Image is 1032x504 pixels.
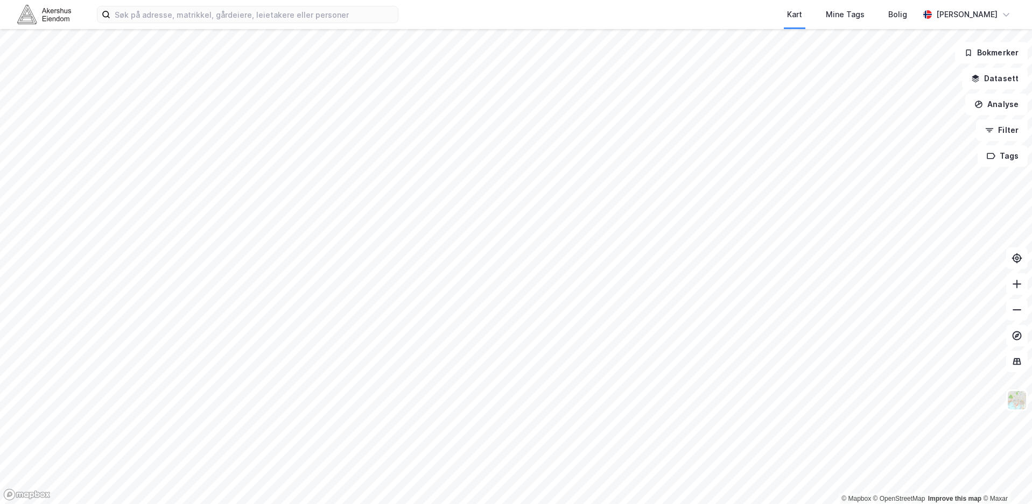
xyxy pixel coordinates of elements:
div: Kart [787,8,802,21]
img: Z [1007,390,1027,410]
button: Bokmerker [955,42,1028,63]
img: akershus-eiendom-logo.9091f326c980b4bce74ccdd9f866810c.svg [17,5,71,24]
div: Mine Tags [826,8,865,21]
div: Kontrollprogram for chat [978,452,1032,504]
a: Improve this map [928,495,981,502]
iframe: Chat Widget [978,452,1032,504]
div: [PERSON_NAME] [936,8,998,21]
button: Datasett [962,68,1028,89]
button: Analyse [965,94,1028,115]
div: Bolig [888,8,907,21]
a: Mapbox [841,495,871,502]
a: OpenStreetMap [873,495,925,502]
button: Tags [978,145,1028,167]
button: Filter [976,119,1028,141]
input: Søk på adresse, matrikkel, gårdeiere, leietakere eller personer [110,6,398,23]
a: Mapbox homepage [3,488,51,501]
